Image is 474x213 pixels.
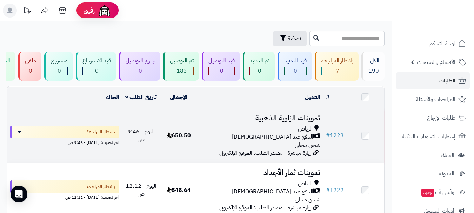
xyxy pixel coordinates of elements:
[170,57,194,65] div: تم التوصيل
[441,150,454,160] span: العملاء
[84,6,95,15] span: رفيق
[200,114,320,122] h3: تموينات الزاوية الذهبية
[439,169,454,179] span: المدونة
[170,67,193,75] div: 183
[295,195,320,204] span: شحن مجاني
[326,186,344,194] a: #1222
[258,67,261,75] span: 0
[82,57,111,65] div: قيد الاسترجاع
[43,52,74,81] a: مسترجع 0
[416,94,455,104] span: المراجعات والأسئلة
[396,184,470,201] a: وآتس آبجديد
[288,34,301,43] span: تصفية
[421,189,434,197] span: جديد
[74,52,118,81] a: قيد الاسترجاع 0
[285,67,306,75] div: 0
[25,67,36,75] div: 0
[295,141,320,149] span: شحن مجاني
[139,67,142,75] span: 0
[326,131,330,140] span: #
[396,128,470,145] a: إشعارات التحويلات البنكية
[200,52,241,81] a: قيد التوصيل 0
[429,39,455,48] span: لوحة التحكم
[17,52,43,81] a: ملغي 0
[426,20,467,34] img: logo-2.png
[326,93,329,101] a: #
[127,127,155,144] span: اليوم - 9:46 ص
[396,109,470,126] a: طلبات الإرجاع
[417,57,455,67] span: الأقسام والمنتجات
[368,67,379,75] span: 190
[126,57,155,65] div: جاري التوصيل
[396,72,470,89] a: الطلبات
[118,52,162,81] a: جاري التوصيل 0
[162,52,200,81] a: تم التوصيل 183
[439,76,455,86] span: الطلبات
[396,147,470,164] a: العملاء
[219,204,311,212] span: زيارة مباشرة - مصدر الطلب: الموقع الإلكتروني
[58,67,61,75] span: 0
[200,169,320,177] h3: تموينات ثمار الأجداد
[167,186,191,194] span: 548.64
[360,52,386,81] a: الكل190
[250,67,269,75] div: 0
[25,57,36,65] div: ملغي
[313,52,360,81] a: بانتظار المراجعة 7
[336,67,339,75] span: 7
[87,128,115,135] span: بانتظار المراجعة
[106,93,119,101] a: الحالة
[176,67,187,75] span: 183
[19,4,36,19] a: تحديثات المنصة
[241,52,276,81] a: تم التنفيذ 0
[232,133,313,141] span: الدفع عند [DEMOGRAPHIC_DATA]
[208,57,235,65] div: قيد التوصيل
[95,67,99,75] span: 0
[396,165,470,182] a: المدونة
[249,57,269,65] div: تم التنفيذ
[220,67,223,75] span: 0
[273,31,307,46] button: تصفية
[98,4,112,18] img: ai-face.png
[51,57,68,65] div: مسترجع
[232,188,313,196] span: الدفع عند [DEMOGRAPHIC_DATA]
[368,57,379,65] div: الكل
[87,183,115,190] span: بانتظار المراجعة
[396,35,470,52] a: لوحة التحكم
[421,187,454,197] span: وآتس آب
[209,67,234,75] div: 0
[326,131,344,140] a: #1223
[402,132,455,141] span: إشعارات التحويلات البنكية
[276,52,313,81] a: قيد التنفيذ 0
[126,67,155,75] div: 0
[83,67,111,75] div: 0
[298,180,313,188] span: الرياض
[298,125,313,133] span: الرياض
[322,67,353,75] div: 7
[170,93,187,101] a: الإجمالي
[29,67,32,75] span: 0
[126,182,156,198] span: اليوم - 12:12 ص
[10,138,119,146] div: اخر تحديث: [DATE] - 9:46 ص
[10,193,119,200] div: اخر تحديث: [DATE] - 12:12 ص
[427,113,455,123] span: طلبات الإرجاع
[284,57,307,65] div: قيد التنفيذ
[305,93,320,101] a: العميل
[294,67,297,75] span: 0
[396,91,470,108] a: المراجعات والأسئلة
[11,186,27,202] div: Open Intercom Messenger
[51,67,67,75] div: 0
[321,57,353,65] div: بانتظار المراجعة
[326,186,330,194] span: #
[167,131,191,140] span: 650.50
[219,149,311,157] span: زيارة مباشرة - مصدر الطلب: الموقع الإلكتروني
[125,93,157,101] a: تاريخ الطلب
